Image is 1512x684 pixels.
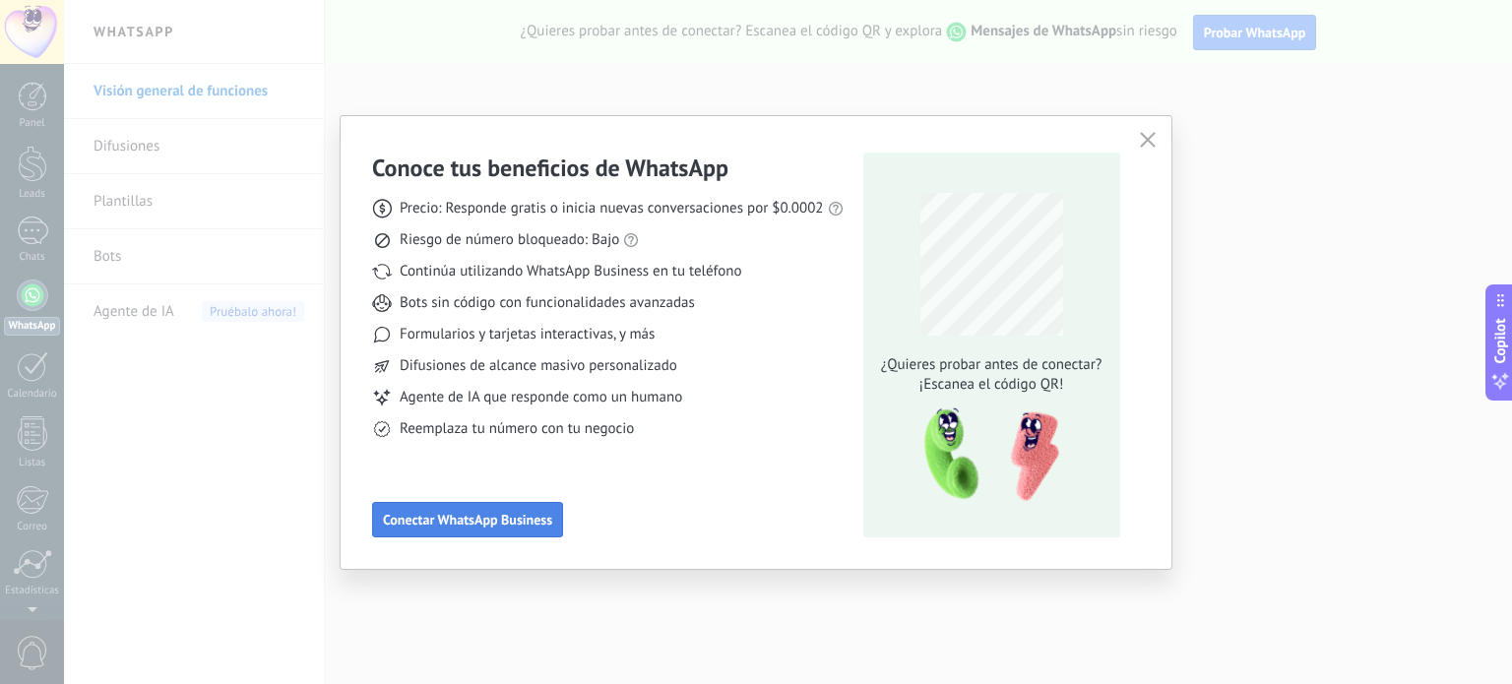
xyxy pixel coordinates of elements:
[383,513,552,527] span: Conectar WhatsApp Business
[400,230,619,250] span: Riesgo de número bloqueado: Bajo
[908,403,1063,508] img: qr-pic-1x.png
[400,199,824,218] span: Precio: Responde gratis o inicia nuevas conversaciones por $0.0002
[400,388,682,407] span: Agente de IA que responde como un humano
[875,355,1107,375] span: ¿Quieres probar antes de conectar?
[875,375,1107,395] span: ¡Escanea el código QR!
[400,293,695,313] span: Bots sin código con funcionalidades avanzadas
[1490,318,1510,363] span: Copilot
[372,502,563,537] button: Conectar WhatsApp Business
[372,153,728,183] h3: Conoce tus beneficios de WhatsApp
[400,262,741,281] span: Continúa utilizando WhatsApp Business en tu teléfono
[400,325,655,344] span: Formularios y tarjetas interactivas, y más
[400,356,677,376] span: Difusiones de alcance masivo personalizado
[400,419,634,439] span: Reemplaza tu número con tu negocio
